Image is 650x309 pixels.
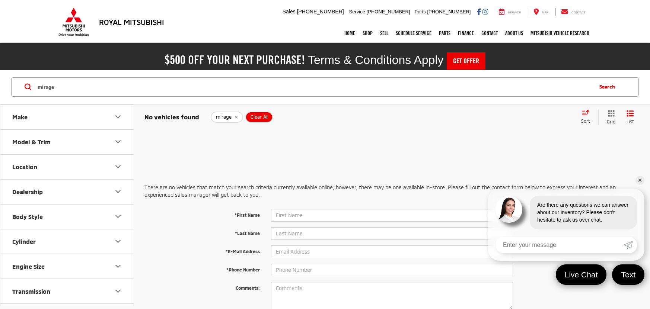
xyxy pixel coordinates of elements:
input: Email Address [271,245,513,258]
div: Engine Size [114,262,122,271]
button: Select sort value [577,110,598,125]
button: remove mirage [211,112,243,123]
div: Engine Size [12,263,45,270]
button: Search [592,78,626,96]
label: *Last Name [139,227,265,236]
label: Comments: [139,282,265,291]
button: TransmissionTransmission [0,279,134,303]
button: Clear All [245,112,273,123]
span: [PHONE_NUMBER] [427,9,471,15]
span: [PHONE_NUMBER] [367,9,410,15]
div: Make [114,112,122,121]
span: Contact [571,11,586,14]
span: Service [349,9,365,15]
span: Clear All [251,114,268,120]
span: Sort [581,118,590,123]
input: Enter your message [496,237,624,253]
h3: Royal Mitsubishi [99,18,164,26]
a: Contact [555,8,591,16]
a: Schedule Service: Opens in a new tab [392,24,435,42]
span: Live Chat [561,270,602,280]
a: Instagram: Click to visit our Instagram page [482,9,488,15]
button: List View [621,110,640,125]
a: Service [493,8,526,16]
label: *First Name [139,209,265,218]
div: Model & Trim [12,138,51,145]
a: Facebook: Click to visit our Facebook page [477,9,481,15]
a: Mitsubishi Vehicle Research [527,24,593,42]
button: Engine SizeEngine Size [0,254,134,279]
span: Map [542,11,548,14]
div: Location [12,163,37,170]
button: DealershipDealership [0,180,134,204]
span: Service [508,11,521,14]
img: Mitsubishi [57,7,90,36]
a: Live Chat [556,264,607,285]
label: *E-Mail Address [139,245,265,255]
div: Transmission [12,288,50,295]
input: Last Name [271,227,513,240]
div: Dealership [114,187,122,196]
span: Parts [414,9,426,15]
a: Submit [624,237,637,253]
a: Get Offer [447,52,485,70]
button: CylinderCylinder [0,229,134,254]
a: Sell [376,24,392,42]
img: Agent profile photo [496,196,522,223]
div: Make [12,113,28,120]
span: Text [617,270,639,280]
a: Contact [478,24,501,42]
a: Map [528,8,554,16]
button: MakeMake [0,105,134,129]
div: Dealership [12,188,43,195]
input: Phone Number [271,264,513,276]
span: Terms & Conditions Apply [308,53,444,67]
input: First Name [271,209,513,222]
div: Are there any questions we can answer about our inventory? Please don't hesitate to ask us over c... [530,196,637,229]
div: Body Style [114,212,122,221]
a: Text [612,264,644,285]
span: Grid [607,119,615,125]
button: Grid View [598,110,621,125]
button: LocationLocation [0,155,134,179]
span: mirage [216,114,232,120]
a: About Us [501,24,527,42]
a: Home [341,24,359,42]
a: Finance [454,24,478,42]
input: Search by Make, Model, or Keyword [37,78,592,96]
span: [PHONE_NUMBER] [297,9,344,15]
div: Transmission [114,287,122,296]
span: No vehicles found [144,113,199,120]
a: Parts: Opens in a new tab [435,24,454,42]
p: There are no vehicles that match your search criteria currently available online; however, there ... [144,184,640,199]
label: *Phone Number [139,264,265,273]
div: Location [114,162,122,171]
button: Body StyleBody Style [0,205,134,229]
span: List [627,118,634,125]
h2: $500 off your next purchase! [165,55,305,65]
div: Cylinder [114,237,122,246]
a: Shop [359,24,376,42]
span: Sales [283,9,296,15]
div: Model & Trim [114,137,122,146]
button: Model & TrimModel & Trim [0,130,134,154]
div: Cylinder [12,238,36,245]
div: Body Style [12,213,43,220]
